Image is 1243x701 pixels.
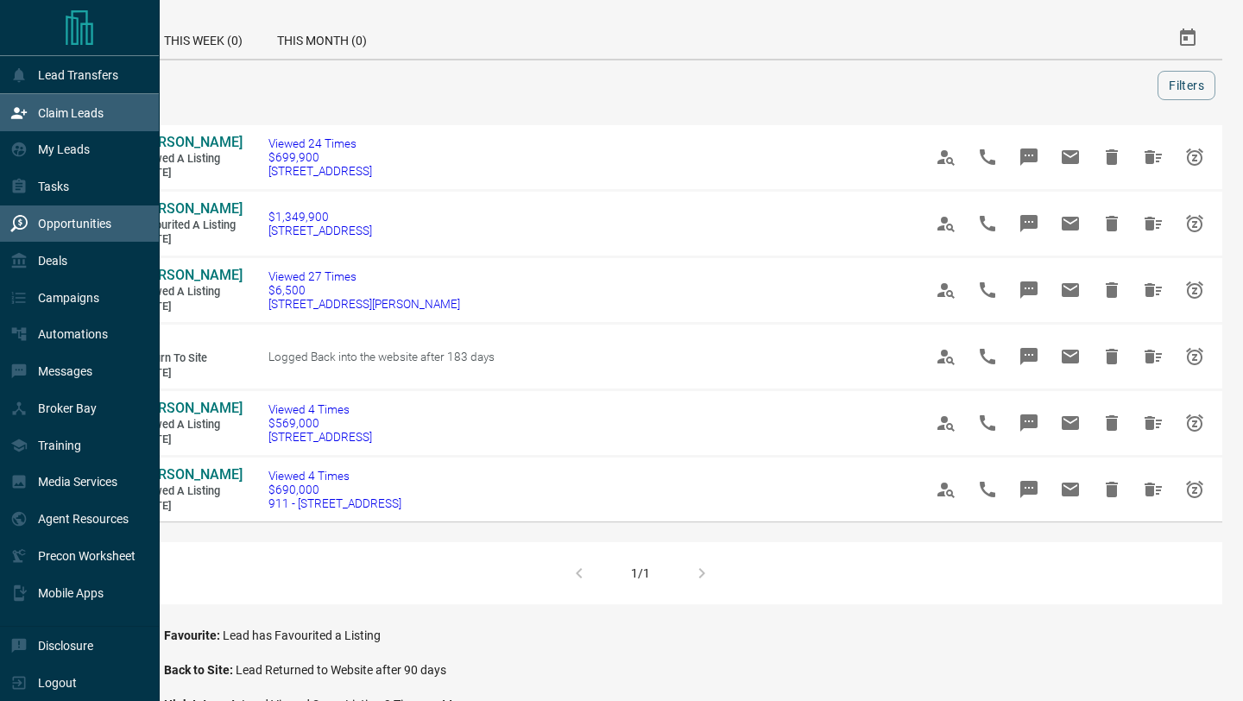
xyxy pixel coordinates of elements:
[1133,402,1174,444] span: Hide All from Joohee Park
[1158,71,1215,100] button: Filters
[268,496,401,510] span: 911 - [STREET_ADDRESS]
[1133,136,1174,178] span: Hide All from Brian Bilbey
[1174,469,1215,510] span: Snooze
[268,402,372,416] span: Viewed 4 Times
[164,628,223,642] span: Favourite
[1008,402,1050,444] span: Message
[967,469,1008,510] span: Call
[268,283,460,297] span: $6,500
[268,402,372,444] a: Viewed 4 Times$569,000[STREET_ADDRESS]
[1050,336,1091,377] span: Email
[1174,402,1215,444] span: Snooze
[268,416,372,430] span: $569,000
[268,136,372,150] span: Viewed 24 Times
[147,17,260,59] div: This Week (0)
[1050,203,1091,244] span: Email
[967,136,1008,178] span: Call
[925,336,967,377] span: View Profile
[138,484,242,499] span: Viewed a Listing
[268,483,401,496] span: $690,000
[1008,336,1050,377] span: Message
[268,224,372,237] span: [STREET_ADDRESS]
[1133,203,1174,244] span: Hide All from Robert Jones
[1008,469,1050,510] span: Message
[138,418,242,433] span: Viewed a Listing
[138,200,243,217] span: [PERSON_NAME]
[268,136,372,178] a: Viewed 24 Times$699,900[STREET_ADDRESS]
[268,469,401,483] span: Viewed 4 Times
[1008,269,1050,311] span: Message
[138,152,242,167] span: Viewed a Listing
[1174,203,1215,244] span: Snooze
[138,267,243,283] span: [PERSON_NAME]
[925,203,967,244] span: View Profile
[138,134,242,152] a: [PERSON_NAME]
[164,663,236,677] span: Back to Site
[1133,269,1174,311] span: Hide All from Jessica Zheng
[1133,469,1174,510] span: Hide All from Joohee Park
[138,466,243,483] span: [PERSON_NAME]
[1167,17,1208,59] button: Select Date Range
[1091,269,1133,311] span: Hide
[1050,269,1091,311] span: Email
[138,333,242,351] a: S
[925,402,967,444] span: View Profile
[138,267,242,285] a: [PERSON_NAME]
[1091,136,1133,178] span: Hide
[268,164,372,178] span: [STREET_ADDRESS]
[1008,203,1050,244] span: Message
[138,134,243,150] span: [PERSON_NAME]
[1174,269,1215,311] span: Snooze
[268,297,460,311] span: [STREET_ADDRESS][PERSON_NAME]
[1091,402,1133,444] span: Hide
[138,400,243,416] span: [PERSON_NAME]
[967,336,1008,377] span: Call
[1091,469,1133,510] span: Hide
[138,400,242,418] a: [PERSON_NAME]
[1091,203,1133,244] span: Hide
[260,17,384,59] div: This Month (0)
[1091,336,1133,377] span: Hide
[138,285,242,300] span: Viewed a Listing
[268,430,372,444] span: [STREET_ADDRESS]
[1174,136,1215,178] span: Snooze
[138,351,242,366] span: Return to Site
[1050,402,1091,444] span: Email
[967,203,1008,244] span: Call
[138,200,242,218] a: [PERSON_NAME]
[268,269,460,283] span: Viewed 27 Times
[967,402,1008,444] span: Call
[268,269,460,311] a: Viewed 27 Times$6,500[STREET_ADDRESS][PERSON_NAME]
[138,232,242,247] span: [DATE]
[138,499,242,514] span: [DATE]
[268,469,401,510] a: Viewed 4 Times$690,000911 - [STREET_ADDRESS]
[1174,336,1215,377] span: Snooze
[925,269,967,311] span: View Profile
[138,300,242,314] span: [DATE]
[1050,469,1091,510] span: Email
[138,218,242,233] span: Favourited a Listing
[236,663,446,677] span: Lead Returned to Website after 90 days
[967,269,1008,311] span: Call
[138,166,242,180] span: [DATE]
[138,466,242,484] a: [PERSON_NAME]
[925,136,967,178] span: View Profile
[1133,336,1174,377] span: Hide All from S
[268,210,372,237] a: $1,349,900[STREET_ADDRESS]
[138,366,242,381] span: [DATE]
[268,210,372,224] span: $1,349,900
[925,469,967,510] span: View Profile
[1050,136,1091,178] span: Email
[138,433,242,447] span: [DATE]
[631,566,650,580] div: 1/1
[1008,136,1050,178] span: Message
[268,350,495,363] span: Logged Back into the website after 183 days
[268,150,372,164] span: $699,900
[223,628,381,642] span: Lead has Favourited a Listing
